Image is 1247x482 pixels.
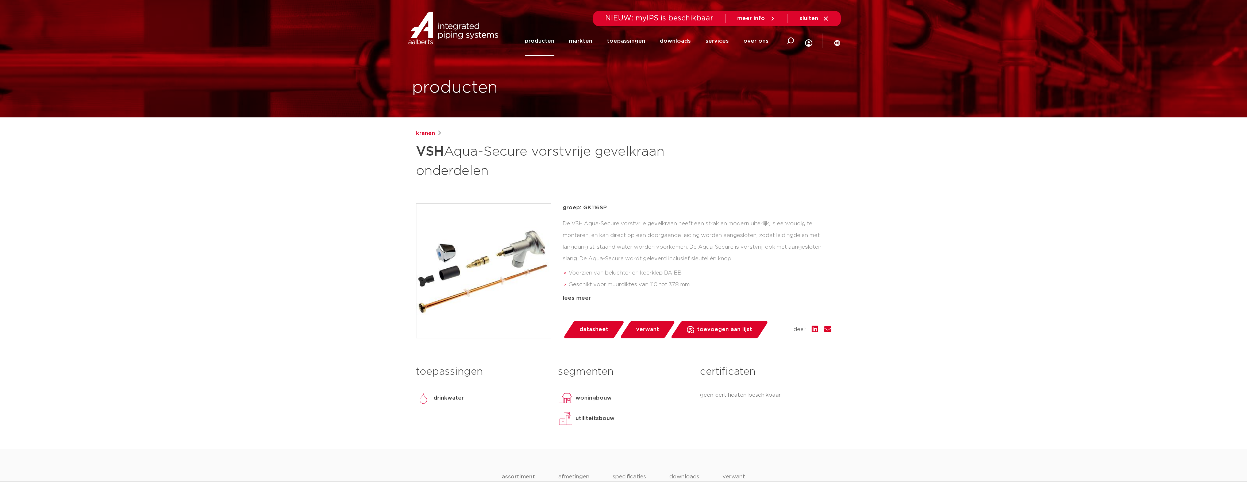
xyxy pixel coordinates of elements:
a: markten [569,26,592,56]
div: my IPS [805,24,812,58]
h3: toepassingen [416,365,547,379]
li: Voorzien van beluchter en keerklep DA-EB [569,267,831,279]
li: Geschikt voor muurdiktes van 110 tot 378 mm [569,279,831,291]
a: producten [525,26,554,56]
p: geen certificaten beschikbaar [700,391,831,400]
strong: VSH [416,145,444,158]
span: toevoegen aan lijst [697,324,752,335]
span: deel: [793,325,806,334]
img: Product Image for VSH Aqua-Secure vorstvrije gevelkraan onderdelen [416,204,551,338]
h3: segmenten [558,365,689,379]
nav: Menu [525,26,769,56]
h1: producten [412,76,498,100]
p: groep: GK116SP [563,203,831,212]
img: drinkwater [416,391,431,405]
span: NIEUW: myIPS is beschikbaar [605,15,713,22]
a: datasheet [563,321,625,338]
a: toepassingen [607,26,645,56]
img: utiliteitsbouw [558,411,573,426]
a: meer info [737,15,776,22]
a: kranen [416,129,435,138]
span: datasheet [580,324,608,335]
span: verwant [636,324,659,335]
p: drinkwater [434,394,464,403]
div: De VSH Aqua-Secure vorstvrije gevelkraan heeft een strak en modern uiterlijk, is eenvoudig te mon... [563,218,831,291]
h1: Aqua-Secure vorstvrije gevelkraan onderdelen [416,141,690,180]
p: woningbouw [576,394,612,403]
a: downloads [660,26,691,56]
a: over ons [743,26,769,56]
p: utiliteitsbouw [576,414,615,423]
span: meer info [737,16,765,21]
div: lees meer [563,294,831,303]
span: sluiten [800,16,818,21]
a: services [705,26,729,56]
a: verwant [619,321,676,338]
img: woningbouw [558,391,573,405]
a: sluiten [800,15,829,22]
h3: certificaten [700,365,831,379]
